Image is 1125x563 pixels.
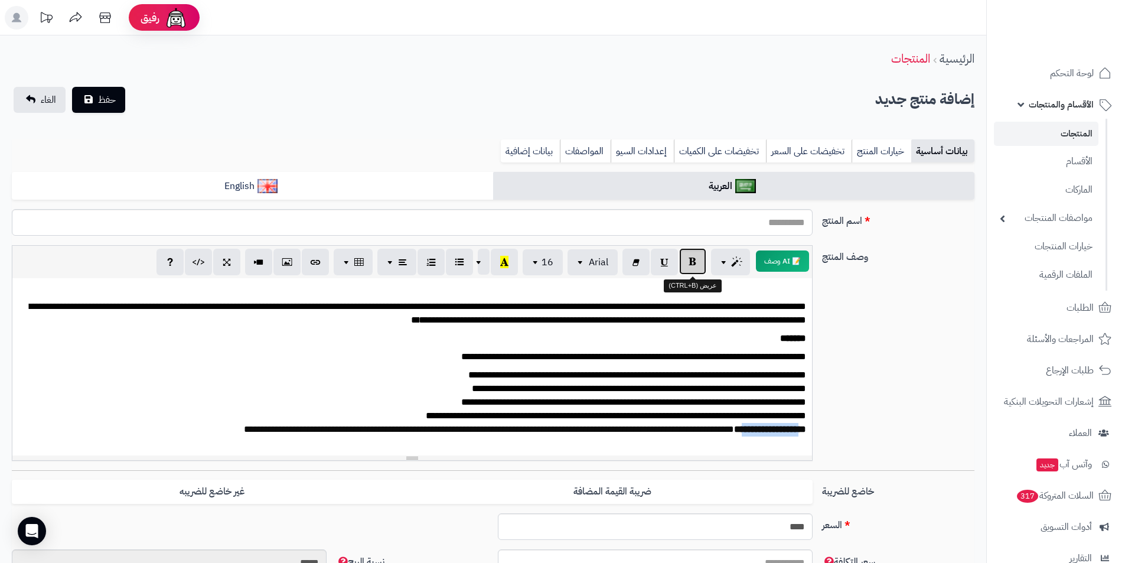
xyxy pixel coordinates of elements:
[523,249,563,275] button: 16
[766,139,852,163] a: تخفيضات على السعر
[1069,425,1092,441] span: العملاء
[994,356,1118,385] a: طلبات الإرجاع
[12,172,493,201] a: English
[817,480,979,499] label: خاضع للضريبة
[756,250,809,272] button: 📝 AI وصف
[568,249,618,275] button: Arial
[1041,519,1092,535] span: أدوات التسويق
[493,172,974,201] a: العربية
[940,50,974,67] a: الرئيسية
[994,513,1118,541] a: أدوات التسويق
[891,50,930,67] a: المنتجات
[18,517,46,545] div: Open Intercom Messenger
[994,234,1098,259] a: خيارات المنتجات
[589,255,608,269] span: Arial
[257,179,278,193] img: English
[875,87,974,112] h2: إضافة منتج جديد
[1035,456,1092,473] span: وآتس آب
[1045,32,1114,57] img: logo-2.png
[560,139,611,163] a: المواصفات
[501,139,560,163] a: بيانات إضافية
[14,87,66,113] a: الغاء
[1027,331,1094,347] span: المراجعات والأسئلة
[994,325,1118,353] a: المراجعات والأسئلة
[1029,96,1094,113] span: الأقسام والمنتجات
[817,245,979,264] label: وصف المنتج
[1067,300,1094,316] span: الطلبات
[674,139,766,163] a: تخفيضات على الكميات
[852,139,911,163] a: خيارات المنتج
[12,480,412,504] label: غير خاضع للضريبه
[164,6,188,30] img: ai-face.png
[1046,362,1094,379] span: طلبات الإرجاع
[817,209,979,228] label: اسم المنتج
[664,279,722,292] div: عريض (CTRL+B)
[98,93,116,107] span: حفظ
[817,513,979,532] label: السعر
[41,93,56,107] span: الغاء
[994,149,1098,174] a: الأقسام
[994,59,1118,87] a: لوحة التحكم
[1017,490,1038,503] span: 317
[994,419,1118,447] a: العملاء
[1036,458,1058,471] span: جديد
[735,179,756,193] img: العربية
[412,480,813,504] label: ضريبة القيمة المضافة
[31,6,61,32] a: تحديثات المنصة
[994,122,1098,146] a: المنتجات
[994,450,1118,479] a: وآتس آبجديد
[994,262,1098,288] a: الملفات الرقمية
[1016,487,1094,504] span: السلات المتروكة
[542,255,553,269] span: 16
[994,388,1118,416] a: إشعارات التحويلات البنكية
[611,139,674,163] a: إعدادات السيو
[911,139,974,163] a: بيانات أساسية
[72,87,125,113] button: حفظ
[1050,65,1094,82] span: لوحة التحكم
[141,11,159,25] span: رفيق
[1004,393,1094,410] span: إشعارات التحويلات البنكية
[994,481,1118,510] a: السلات المتروكة317
[994,177,1098,203] a: الماركات
[994,294,1118,322] a: الطلبات
[994,206,1098,231] a: مواصفات المنتجات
